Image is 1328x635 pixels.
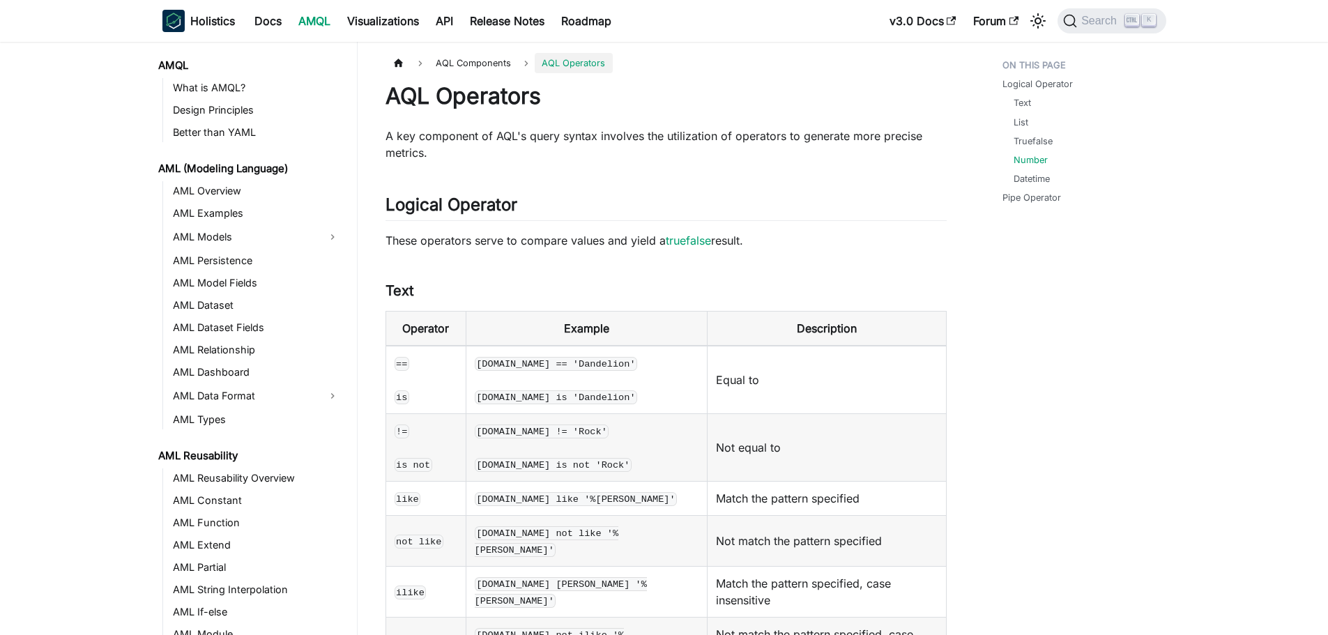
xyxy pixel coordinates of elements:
[427,10,461,32] a: API
[169,410,345,429] a: AML Types
[154,56,345,75] a: AMQL
[707,516,946,567] td: Not match the pattern specified
[386,53,947,73] nav: Breadcrumbs
[475,357,638,371] code: [DOMAIN_NAME] == 'Dandelion'
[1014,116,1028,129] a: List
[154,446,345,466] a: AML Reusability
[461,10,553,32] a: Release Notes
[169,602,345,622] a: AML If-else
[169,123,345,142] a: Better than YAML
[169,513,345,533] a: AML Function
[339,10,427,32] a: Visualizations
[1058,8,1166,33] button: Search (Ctrl+K)
[169,580,345,599] a: AML String Interpolation
[395,586,427,599] code: ilike
[475,458,632,472] code: [DOMAIN_NAME] is not 'Rock'
[475,526,619,557] code: [DOMAIN_NAME] not like '%[PERSON_NAME]'
[395,357,410,371] code: ==
[169,273,345,293] a: AML Model Fields
[1077,15,1125,27] span: Search
[386,53,412,73] a: Home page
[190,13,235,29] b: Holistics
[169,204,345,223] a: AML Examples
[1014,135,1053,148] a: Truefalse
[475,424,609,438] code: [DOMAIN_NAME] != 'Rock'
[320,385,345,407] button: Expand sidebar category 'AML Data Format'
[169,296,345,315] a: AML Dataset
[1014,172,1050,185] a: Datetime
[881,10,965,32] a: v3.0 Docs
[162,10,185,32] img: Holistics
[395,492,421,506] code: like
[707,346,946,414] td: Equal to
[535,53,612,73] span: AQL Operators
[965,10,1027,32] a: Forum
[707,312,946,346] th: Description
[169,100,345,120] a: Design Principles
[553,10,620,32] a: Roadmap
[169,78,345,98] a: What is AMQL?
[666,234,711,247] a: truefalse
[475,577,647,608] code: [DOMAIN_NAME] [PERSON_NAME] '%[PERSON_NAME]'
[395,424,410,438] code: !=
[707,567,946,618] td: Match the pattern specified, case insensitive
[169,226,320,248] a: AML Models
[169,535,345,555] a: AML Extend
[169,181,345,201] a: AML Overview
[162,10,235,32] a: HolisticsHolistics
[169,468,345,488] a: AML Reusability Overview
[707,414,946,482] td: Not equal to
[169,385,320,407] a: AML Data Format
[707,482,946,516] td: Match the pattern specified
[466,312,707,346] th: Example
[386,282,947,300] h3: Text
[290,10,339,32] a: AMQL
[429,53,518,73] span: AQL Components
[169,318,345,337] a: AML Dataset Fields
[1002,191,1061,204] a: Pipe Operator
[169,362,345,382] a: AML Dashboard
[169,340,345,360] a: AML Relationship
[154,159,345,178] a: AML (Modeling Language)
[1014,153,1048,167] a: Number
[395,390,410,404] code: is
[246,10,290,32] a: Docs
[169,251,345,270] a: AML Persistence
[1002,77,1073,91] a: Logical Operator
[386,232,947,249] p: These operators serve to compare values and yield a result.
[1014,96,1031,109] a: Text
[386,82,947,110] h1: AQL Operators
[386,128,947,161] p: A key component of AQL's query syntax involves the utilization of operators to generate more prec...
[1027,10,1049,32] button: Switch between dark and light mode (currently light mode)
[475,492,678,506] code: [DOMAIN_NAME] like '%[PERSON_NAME]'
[386,194,947,221] h2: Logical Operator
[395,458,432,472] code: is not
[169,491,345,510] a: AML Constant
[475,390,638,404] code: [DOMAIN_NAME] is 'Dandelion'
[386,312,466,346] th: Operator
[148,42,358,635] nav: Docs sidebar
[395,535,443,549] code: not like
[320,226,345,248] button: Expand sidebar category 'AML Models'
[169,558,345,577] a: AML Partial
[1142,14,1156,26] kbd: K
